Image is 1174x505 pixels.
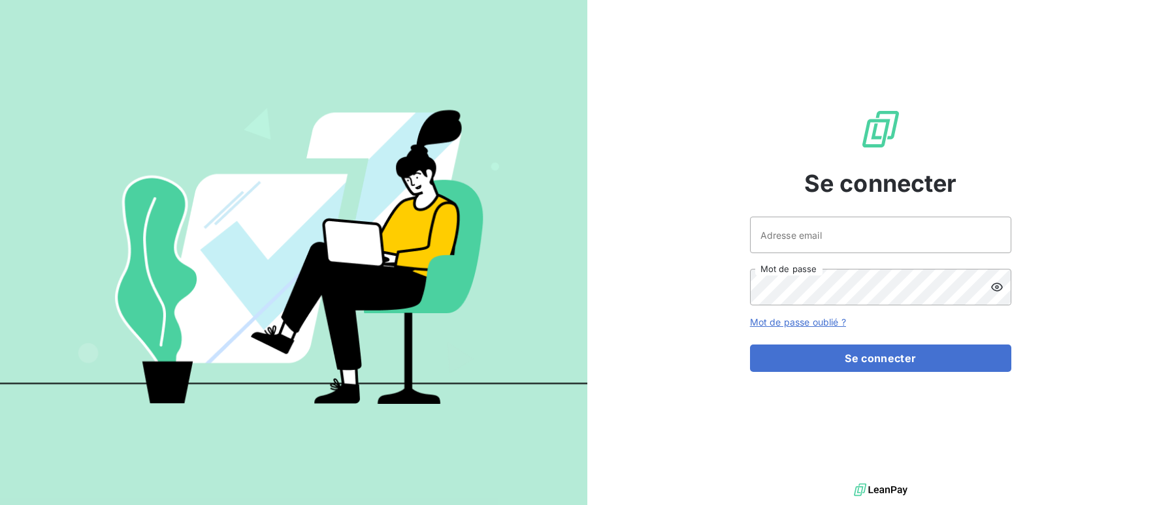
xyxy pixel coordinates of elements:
[750,316,846,328] a: Mot de passe oublié ?
[860,108,902,150] img: Logo LeanPay
[804,166,957,201] span: Se connecter
[750,217,1011,253] input: placeholder
[854,480,907,500] img: logo
[750,344,1011,372] button: Se connecter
